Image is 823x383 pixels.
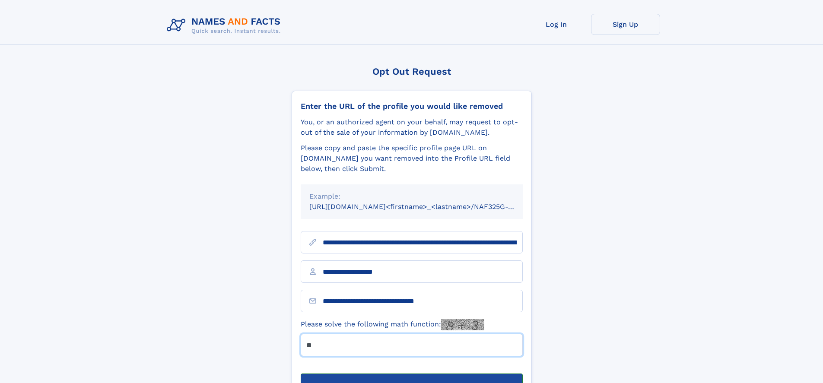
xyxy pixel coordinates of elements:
[309,191,514,202] div: Example:
[301,117,523,138] div: You, or an authorized agent on your behalf, may request to opt-out of the sale of your informatio...
[292,66,532,77] div: Opt Out Request
[163,14,288,37] img: Logo Names and Facts
[301,319,484,330] label: Please solve the following math function:
[591,14,660,35] a: Sign Up
[301,143,523,174] div: Please copy and paste the specific profile page URL on [DOMAIN_NAME] you want removed into the Pr...
[522,14,591,35] a: Log In
[309,203,539,211] small: [URL][DOMAIN_NAME]<firstname>_<lastname>/NAF325G-xxxxxxxx
[301,101,523,111] div: Enter the URL of the profile you would like removed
